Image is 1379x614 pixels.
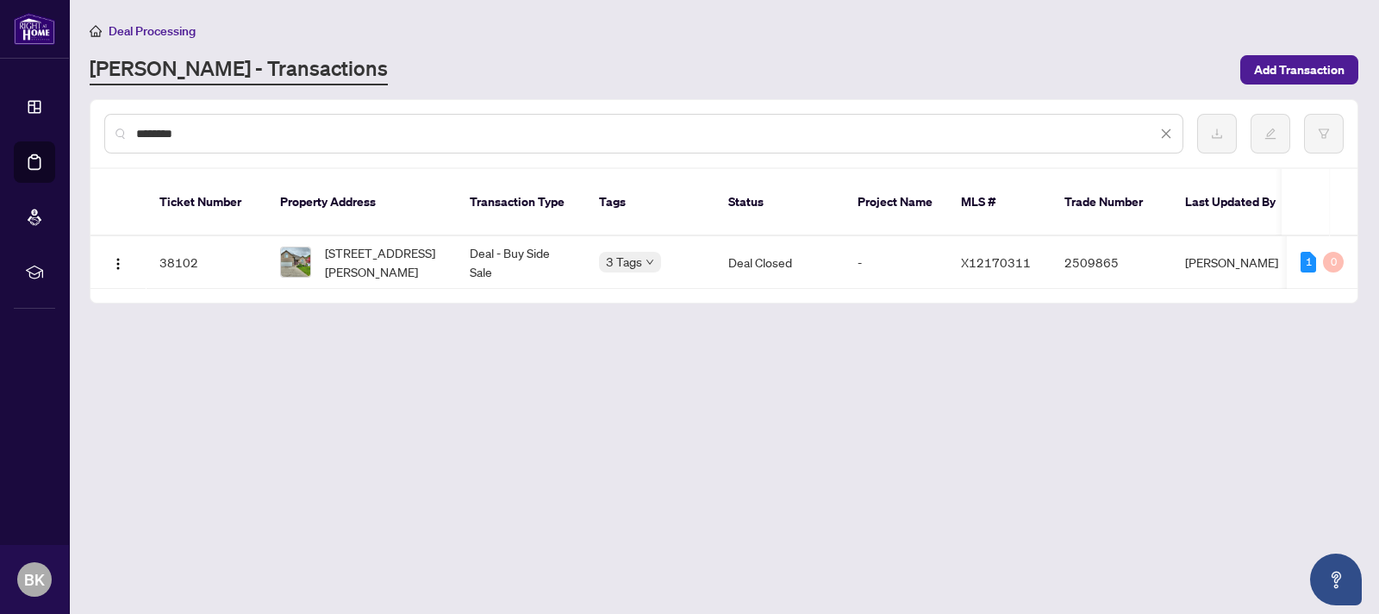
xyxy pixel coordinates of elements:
[1051,236,1171,289] td: 2509865
[146,236,266,289] td: 38102
[24,567,45,592] span: BK
[606,252,642,272] span: 3 Tags
[585,169,714,236] th: Tags
[646,258,654,266] span: down
[456,169,585,236] th: Transaction Type
[281,247,310,277] img: thumbnail-img
[456,236,585,289] td: Deal - Buy Side Sale
[266,169,456,236] th: Property Address
[844,236,947,289] td: -
[1310,554,1362,605] button: Open asap
[961,254,1031,270] span: X12170311
[146,169,266,236] th: Ticket Number
[1240,55,1358,85] button: Add Transaction
[1171,236,1301,289] td: [PERSON_NAME]
[714,236,844,289] td: Deal Closed
[947,169,1051,236] th: MLS #
[844,169,947,236] th: Project Name
[1251,114,1290,153] button: edit
[325,243,442,281] span: [STREET_ADDRESS][PERSON_NAME]
[1304,114,1344,153] button: filter
[14,13,55,45] img: logo
[1171,169,1301,236] th: Last Updated By
[90,54,388,85] a: [PERSON_NAME] - Transactions
[1254,56,1345,84] span: Add Transaction
[104,248,132,276] button: Logo
[1051,169,1171,236] th: Trade Number
[714,169,844,236] th: Status
[90,25,102,37] span: home
[1301,252,1316,273] div: 1
[1323,252,1344,273] div: 0
[1160,128,1172,140] span: close
[1197,114,1237,153] button: download
[109,23,196,39] span: Deal Processing
[111,257,125,271] img: Logo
